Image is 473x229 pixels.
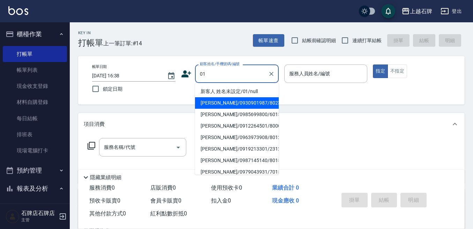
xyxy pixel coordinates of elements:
span: 現金應收 0 [272,197,299,204]
button: 預約管理 [3,161,67,180]
li: 新客人 姓名未設定/01/null [195,86,279,97]
h2: Key In [78,31,103,35]
span: 使用預收卡 0 [211,184,242,191]
span: 扣入金 0 [211,197,231,204]
span: 預收卡販賣 0 [89,197,120,204]
span: 結帳前確認明細 [302,37,336,44]
h5: 石牌店石牌店 [21,210,57,217]
button: 帳單速查 [253,34,284,47]
button: 櫃檯作業 [3,25,67,43]
a: 打帳單 [3,46,67,62]
a: 現場電腦打卡 [3,143,67,159]
li: [PERSON_NAME]/0987145140/8015 [195,155,279,166]
div: 項目消費 [78,113,465,135]
span: 上一筆訂單:#14 [103,39,142,48]
span: 服務消費 0 [89,184,115,191]
span: 業績合計 0 [272,184,299,191]
li: [PERSON_NAME]/0919213301/2312 [195,143,279,155]
span: 會員卡販賣 0 [150,197,181,204]
input: YYYY/MM/DD hh:mm [92,70,160,82]
li: [PERSON_NAME]/0979043931/70154 [195,166,279,178]
p: 隱藏業績明細 [90,174,121,181]
button: Open [173,142,184,153]
button: 不指定 [388,64,407,78]
li: [PERSON_NAME]/0930901987/8023 [195,97,279,109]
img: Person [6,209,20,223]
a: 排班表 [3,127,67,143]
img: Logo [8,6,28,15]
a: 帳單列表 [3,62,67,78]
button: save [381,4,395,18]
li: [PERSON_NAME]/0985699800/60157 [195,109,279,120]
span: 連續打單結帳 [352,37,382,44]
h3: 打帳單 [78,38,103,48]
span: 店販消費 0 [150,184,176,191]
span: 其他付款方式 0 [89,210,126,217]
span: 鎖定日期 [103,85,122,93]
div: 上越石牌 [410,7,432,16]
button: 上越石牌 [399,4,435,18]
button: Choose date, selected date is 2025-08-17 [163,68,180,84]
a: 報表目錄 [3,200,67,216]
button: 指定 [373,64,388,78]
li: [PERSON_NAME]/0912264501/8000239 [195,120,279,132]
label: 帳單日期 [92,64,107,69]
li: [PERSON_NAME]/0963973908/8012 [195,132,279,143]
button: Clear [266,69,276,79]
a: 現金收支登錄 [3,78,67,94]
label: 顧客姓名/手機號碼/編號 [200,61,240,67]
button: 登出 [438,5,465,18]
a: 材料自購登錄 [3,94,67,110]
p: 主管 [21,217,57,223]
p: 項目消費 [84,121,105,128]
a: 每日結帳 [3,110,67,127]
span: 紅利點數折抵 0 [150,210,187,217]
button: 報表及分析 [3,180,67,198]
